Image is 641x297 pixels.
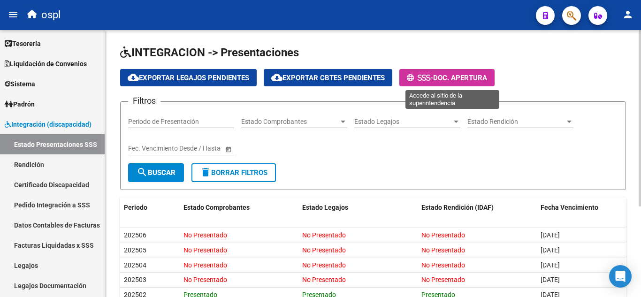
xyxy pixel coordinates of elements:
[421,261,465,269] span: No Presentado
[128,163,184,182] button: Buscar
[302,204,348,211] span: Estado Legajos
[41,5,61,25] span: ospl
[421,276,465,283] span: No Presentado
[137,168,176,177] span: Buscar
[541,204,598,211] span: Fecha Vencimiento
[8,9,19,20] mat-icon: menu
[120,198,180,218] datatable-header-cell: Periodo
[271,72,282,83] mat-icon: cloud_download
[354,118,452,126] span: Estado Legajos
[302,261,346,269] span: No Presentado
[180,198,299,218] datatable-header-cell: Estado Comprobantes
[128,74,249,82] span: Exportar Legajos Pendientes
[183,276,227,283] span: No Presentado
[541,246,560,254] span: [DATE]
[541,231,560,239] span: [DATE]
[120,46,299,59] span: INTEGRACION -> Presentaciones
[183,246,227,254] span: No Presentado
[5,119,92,129] span: Integración (discapacidad)
[5,59,87,69] span: Liquidación de Convenios
[433,74,487,82] span: Doc. Apertura
[191,163,276,182] button: Borrar Filtros
[183,231,227,239] span: No Presentado
[302,276,346,283] span: No Presentado
[302,246,346,254] span: No Presentado
[537,198,626,218] datatable-header-cell: Fecha Vencimiento
[128,145,157,152] input: Start date
[124,246,146,254] span: 202505
[541,276,560,283] span: [DATE]
[5,38,41,49] span: Tesorería
[609,265,632,288] div: Open Intercom Messenger
[124,231,146,239] span: 202506
[128,72,139,83] mat-icon: cloud_download
[541,261,560,269] span: [DATE]
[5,79,35,89] span: Sistema
[271,74,385,82] span: Exportar Cbtes Pendientes
[165,145,211,152] input: End date
[183,261,227,269] span: No Presentado
[467,118,565,126] span: Estado Rendición
[183,204,250,211] span: Estado Comprobantes
[407,74,433,82] span: -
[5,99,35,109] span: Padrón
[622,9,633,20] mat-icon: person
[418,198,537,218] datatable-header-cell: Estado Rendición (IDAF)
[223,144,233,154] button: Open calendar
[120,69,257,86] button: Exportar Legajos Pendientes
[298,198,418,218] datatable-header-cell: Estado Legajos
[421,204,494,211] span: Estado Rendición (IDAF)
[421,231,465,239] span: No Presentado
[241,118,339,126] span: Estado Comprobantes
[302,231,346,239] span: No Presentado
[200,168,267,177] span: Borrar Filtros
[124,276,146,283] span: 202503
[137,167,148,178] mat-icon: search
[200,167,211,178] mat-icon: delete
[124,204,147,211] span: Periodo
[399,69,495,86] button: -Doc. Apertura
[264,69,392,86] button: Exportar Cbtes Pendientes
[421,246,465,254] span: No Presentado
[128,94,160,107] h3: Filtros
[124,261,146,269] span: 202504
